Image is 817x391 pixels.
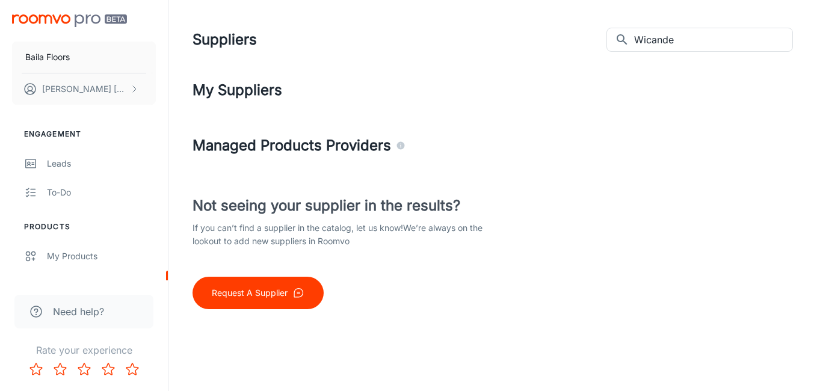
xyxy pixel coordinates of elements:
p: Rate your experience [10,343,158,357]
button: [PERSON_NAME] [PERSON_NAME] [12,73,156,105]
div: My Products [47,250,156,263]
p: [PERSON_NAME] [PERSON_NAME] [42,82,127,96]
input: Search all suppliers... [634,28,793,52]
span: Need help? [53,304,104,319]
div: To-do [47,186,156,199]
button: Baila Floors [12,42,156,73]
h4: Managed Products Providers [193,135,793,156]
button: Request A Supplier [193,277,324,309]
h1: Suppliers [193,29,257,51]
p: Baila Floors [25,51,70,64]
img: Roomvo PRO Beta [12,14,127,27]
div: Leads [47,157,156,170]
p: Request A Supplier [212,286,288,300]
p: If you can’t find a supplier in the catalog, let us know! We’re always on the lookout to add new ... [193,221,493,248]
div: Suppliers [47,279,156,292]
div: Agencies and suppliers who work with us to automatically identify the specific products you carry [396,135,405,156]
h4: My Suppliers [193,79,793,101]
h4: Not seeing your supplier in the results? [193,195,493,217]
